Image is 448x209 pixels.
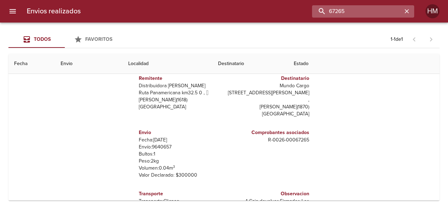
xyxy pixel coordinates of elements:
h6: Comprobantes asociados [227,129,309,137]
p: Bultos: 1 [139,151,221,158]
span: Pagina siguiente [423,31,440,48]
p: [GEOGRAPHIC_DATA] [139,103,221,110]
p: Mundo Cargo [227,82,309,89]
h6: Remitente [139,75,221,82]
div: Tabs Envios [8,31,121,48]
p: [PERSON_NAME] ( 1618 ) [139,96,221,103]
span: Todos [34,36,51,42]
div: HM [425,4,440,18]
th: Destinatario [212,54,288,74]
span: Pagina anterior [406,36,423,43]
h6: Envio [139,129,221,137]
p: R - 0026 - 00067265 [227,137,309,144]
p: Peso: 2 kg [139,158,221,165]
p: [GEOGRAPHIC_DATA] [227,110,309,118]
p: Distribuidora [PERSON_NAME] [139,82,221,89]
p: Ruta Panamericana km32.5 0 ,   [139,89,221,96]
p: Valor Declarado: $ 300000 [139,172,221,179]
p: Transporte: Clicpaq [139,198,221,205]
span: Favoritos [85,36,112,42]
h6: Observacion [227,190,309,198]
th: Fecha [8,54,55,74]
th: Estado [288,54,440,74]
h6: Destinatario [227,75,309,82]
p: Volumen: 0.04 m [139,165,221,172]
p: 1 - 1 de 1 [391,36,403,43]
th: Envio [55,54,123,74]
div: Abrir información de usuario [425,4,440,18]
h6: Transporte [139,190,221,198]
p: [PERSON_NAME] ( 1870 ) [227,103,309,110]
th: Localidad [123,54,212,74]
button: menu [4,3,21,20]
input: buscar [312,5,402,18]
p: Envío: 9640657 [139,144,221,151]
sup: 3 [173,164,175,169]
h6: Envios realizados [27,6,81,17]
p: [STREET_ADDRESS][PERSON_NAME] , [227,89,309,103]
p: Fecha: [DATE] [139,137,221,144]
